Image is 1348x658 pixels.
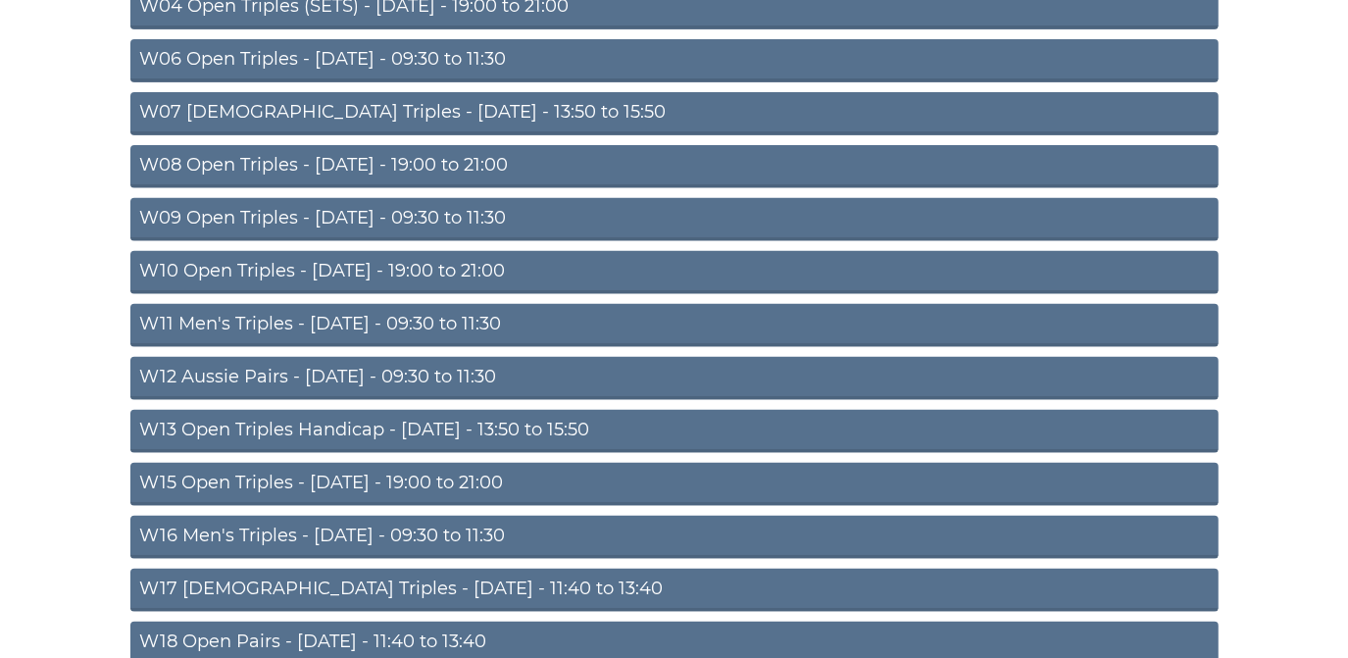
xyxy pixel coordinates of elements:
[130,463,1219,506] a: W15 Open Triples - [DATE] - 19:00 to 21:00
[130,569,1219,612] a: W17 [DEMOGRAPHIC_DATA] Triples - [DATE] - 11:40 to 13:40
[130,92,1219,135] a: W07 [DEMOGRAPHIC_DATA] Triples - [DATE] - 13:50 to 15:50
[130,198,1219,241] a: W09 Open Triples - [DATE] - 09:30 to 11:30
[130,251,1219,294] a: W10 Open Triples - [DATE] - 19:00 to 21:00
[130,516,1219,559] a: W16 Men's Triples - [DATE] - 09:30 to 11:30
[130,357,1219,400] a: W12 Aussie Pairs - [DATE] - 09:30 to 11:30
[130,39,1219,82] a: W06 Open Triples - [DATE] - 09:30 to 11:30
[130,410,1219,453] a: W13 Open Triples Handicap - [DATE] - 13:50 to 15:50
[130,145,1219,188] a: W08 Open Triples - [DATE] - 19:00 to 21:00
[130,304,1219,347] a: W11 Men's Triples - [DATE] - 09:30 to 11:30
